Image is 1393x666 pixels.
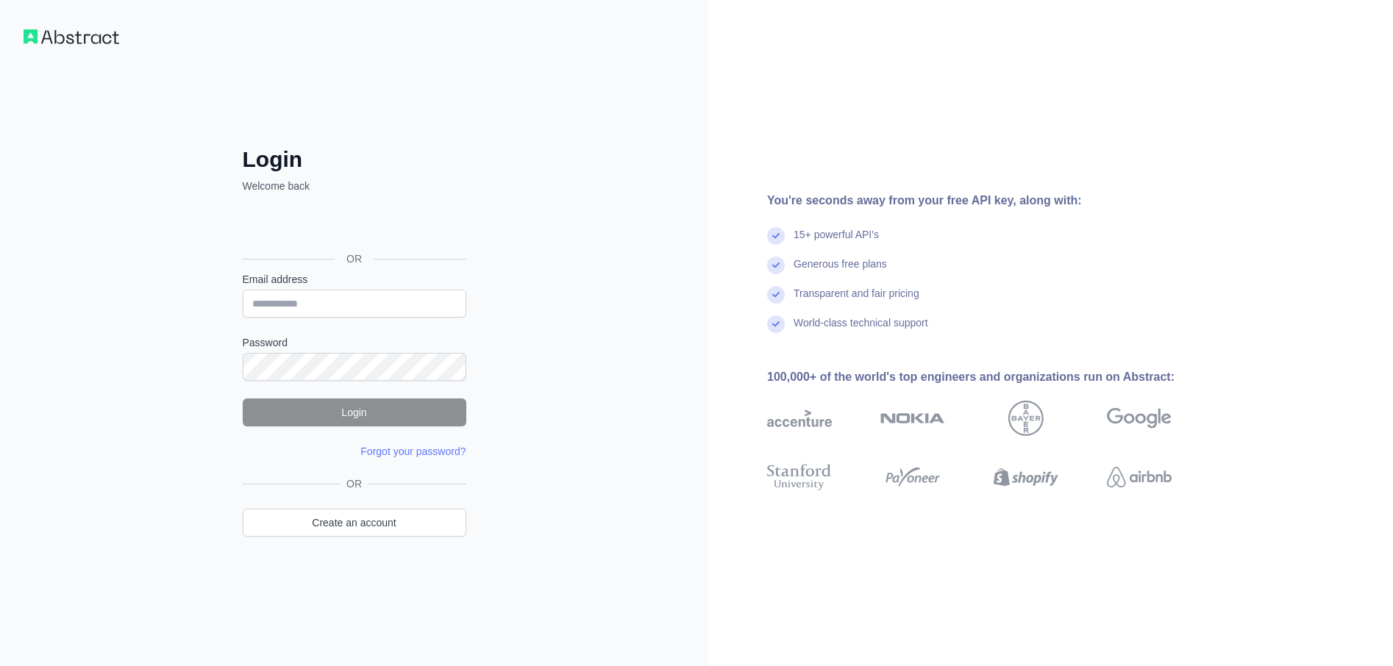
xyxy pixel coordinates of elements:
[243,146,466,173] h2: Login
[235,210,471,242] iframe: Botón Iniciar sesión con Google
[1107,401,1172,436] img: google
[767,192,1219,210] div: You're seconds away from your free API key, along with:
[767,286,785,304] img: check mark
[243,398,466,426] button: Login
[767,315,785,333] img: check mark
[1107,461,1172,493] img: airbnb
[243,272,466,287] label: Email address
[794,315,928,345] div: World-class technical support
[1008,401,1044,436] img: bayer
[335,251,374,266] span: OR
[767,227,785,245] img: check mark
[767,401,832,436] img: accenture
[794,227,879,257] div: 15+ powerful API's
[243,179,466,193] p: Welcome back
[794,257,887,286] div: Generous free plans
[243,335,466,350] label: Password
[24,29,119,44] img: Workflow
[880,401,945,436] img: nokia
[341,476,368,491] span: OR
[243,509,466,537] a: Create an account
[994,461,1058,493] img: shopify
[767,257,785,274] img: check mark
[794,286,919,315] div: Transparent and fair pricing
[767,461,832,493] img: stanford university
[767,368,1219,386] div: 100,000+ of the world's top engineers and organizations run on Abstract:
[360,445,466,457] a: Forgot your password?
[880,461,945,493] img: payoneer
